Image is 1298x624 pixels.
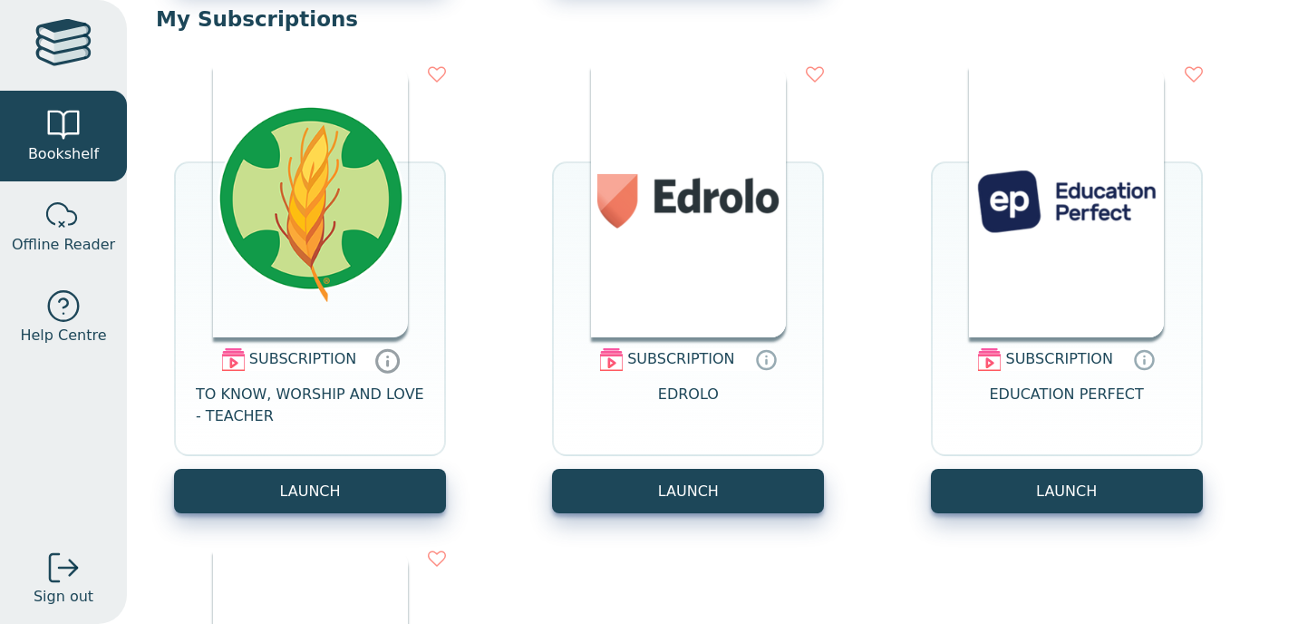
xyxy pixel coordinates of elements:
a: Digital subscriptions can include coursework, exercises and interactive content. Subscriptions ar... [374,346,401,373]
span: Sign out [34,586,93,608]
a: Digital subscriptions can include coursework, exercises and interactive content. Subscriptions ar... [1133,349,1155,371]
button: LAUNCH [931,469,1203,513]
button: LAUNCH [552,469,824,513]
img: 5f389cd2-8f31-4fab-b139-59f60066100f.png [591,65,786,337]
span: Offline Reader [12,234,115,256]
span: EDUCATION PERFECT [990,384,1144,427]
span: SUBSCRIPTION [249,350,356,367]
span: SUBSCRIPTION [1005,350,1112,367]
span: Help Centre [20,325,106,346]
p: My Subscriptions [156,5,1269,33]
button: LAUNCH [174,469,446,513]
a: Digital subscriptions can include coursework, exercises and interactive content. Subscriptions ar... [755,349,777,371]
img: 3a59fdcd-8c51-4c8d-8255-3d8c19d06b2c.png [213,65,408,337]
img: 72d1a00a-2440-4d08-b23c-fe2119b8f9a7.png [969,65,1164,337]
img: subscription.svg [600,348,623,371]
span: Bookshelf [28,143,99,165]
img: subscription.svg [978,348,1001,371]
img: subscription.svg [222,348,245,371]
span: EDROLO [658,384,719,427]
span: SUBSCRIPTION [627,350,734,367]
span: TO KNOW, WORSHIP AND LOVE - TEACHER [196,384,424,427]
